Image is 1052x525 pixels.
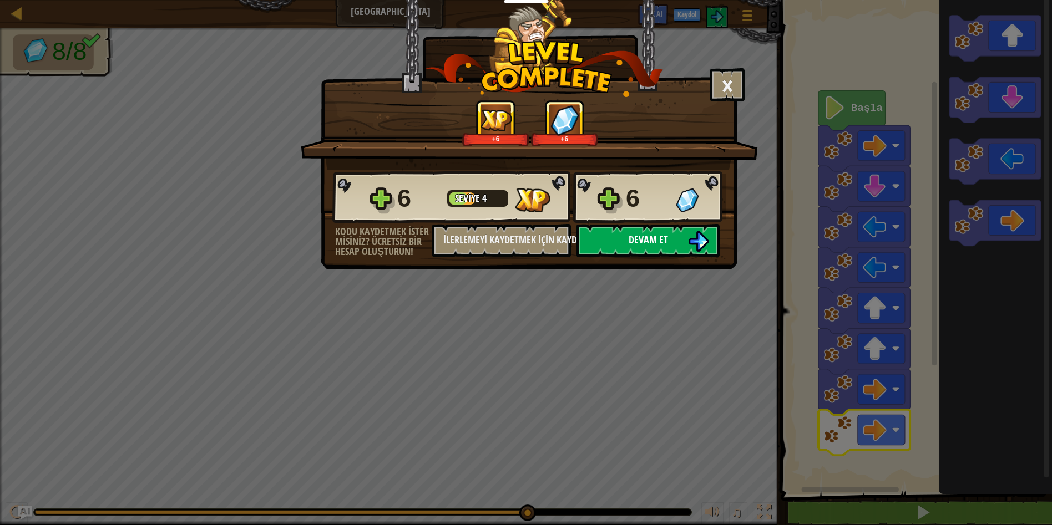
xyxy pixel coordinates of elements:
div: 6 [397,181,441,216]
button: Devam et [576,224,720,257]
span: Seviye [455,191,482,205]
div: +6 [464,135,527,143]
div: +6 [533,135,596,143]
span: Devam et [629,233,668,247]
img: Devam et [688,231,709,252]
div: Kodu kaydetmek ister misiniz? Ücretsiz bir hesap oluşturun! [335,227,432,257]
img: Kazanılan Taş [550,105,579,135]
img: level_complete.png [426,41,664,97]
button: × [710,68,745,101]
img: Kazanılan Taş [676,188,699,212]
img: Kazanılan XP [515,188,550,212]
span: 4 [482,191,487,205]
img: Kazanılan XP [481,109,512,131]
div: 6 [626,181,669,216]
button: İlerlemeyi Kaydetmek için Kaydolun [432,224,571,257]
